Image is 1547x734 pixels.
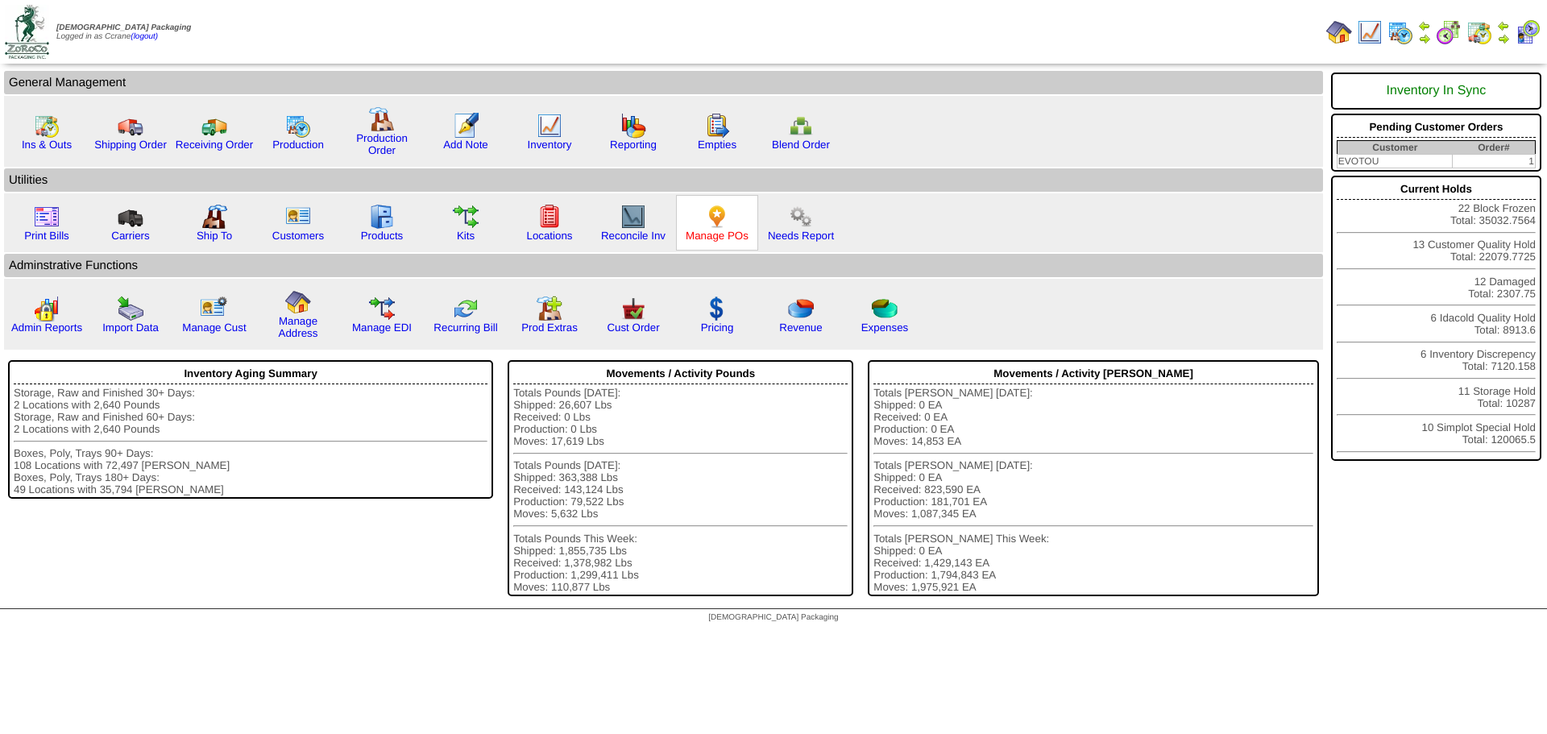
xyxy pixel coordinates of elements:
[1357,19,1383,45] img: line_graph.gif
[537,113,562,139] img: line_graph.gif
[1337,141,1452,155] th: Customer
[176,139,253,151] a: Receiving Order
[788,296,814,321] img: pie_chart.png
[1337,179,1536,200] div: Current Holds
[861,321,909,334] a: Expenses
[457,230,475,242] a: Kits
[513,363,848,384] div: Movements / Activity Pounds
[118,296,143,321] img: import.gif
[704,296,730,321] img: dollar.gif
[620,204,646,230] img: line_graph2.gif
[1436,19,1462,45] img: calendarblend.gif
[1418,19,1431,32] img: arrowleft.gif
[14,363,487,384] div: Inventory Aging Summary
[197,230,232,242] a: Ship To
[1453,141,1536,155] th: Order#
[1337,76,1536,106] div: Inventory In Sync
[131,32,158,41] a: (logout)
[453,113,479,139] img: orders.gif
[1331,176,1541,461] div: 22 Block Frozen Total: 35032.7564 13 Customer Quality Hold Total: 22079.7725 12 Damaged Total: 23...
[182,321,246,334] a: Manage Cust
[34,296,60,321] img: graph2.png
[620,113,646,139] img: graph.gif
[788,204,814,230] img: workflow.png
[698,139,736,151] a: Empties
[528,139,572,151] a: Inventory
[873,387,1313,593] div: Totals [PERSON_NAME] [DATE]: Shipped: 0 EA Received: 0 EA Production: 0 EA Moves: 14,853 EA Total...
[200,296,230,321] img: managecust.png
[708,613,838,622] span: [DEMOGRAPHIC_DATA] Packaging
[111,230,149,242] a: Carriers
[610,139,657,151] a: Reporting
[11,321,82,334] a: Admin Reports
[772,139,830,151] a: Blend Order
[453,204,479,230] img: workflow.gif
[607,321,659,334] a: Cust Order
[788,113,814,139] img: network.png
[526,230,572,242] a: Locations
[102,321,159,334] a: Import Data
[453,296,479,321] img: reconcile.gif
[285,204,311,230] img: customers.gif
[4,71,1323,94] td: General Management
[285,113,311,139] img: calendarprod.gif
[285,289,311,315] img: home.gif
[433,321,497,334] a: Recurring Bill
[118,204,143,230] img: truck3.gif
[620,296,646,321] img: cust_order.png
[537,296,562,321] img: prodextras.gif
[686,230,749,242] a: Manage POs
[94,139,167,151] a: Shipping Order
[4,168,1323,192] td: Utilities
[14,387,487,496] div: Storage, Raw and Finished 30+ Days: 2 Locations with 2,640 Pounds Storage, Raw and Finished 60+ D...
[768,230,834,242] a: Needs Report
[4,254,1323,277] td: Adminstrative Functions
[369,204,395,230] img: cabinet.gif
[1497,19,1510,32] img: arrowleft.gif
[24,230,69,242] a: Print Bills
[704,204,730,230] img: po.png
[279,315,318,339] a: Manage Address
[1326,19,1352,45] img: home.gif
[873,363,1313,384] div: Movements / Activity [PERSON_NAME]
[704,113,730,139] img: workorder.gif
[118,113,143,139] img: truck.gif
[1453,155,1536,168] td: 1
[201,204,227,230] img: factory2.gif
[369,296,395,321] img: edi.gif
[34,204,60,230] img: invoice2.gif
[872,296,898,321] img: pie_chart2.png
[356,132,408,156] a: Production Order
[201,113,227,139] img: truck2.gif
[272,230,324,242] a: Customers
[1418,32,1431,45] img: arrowright.gif
[34,113,60,139] img: calendarinout.gif
[779,321,822,334] a: Revenue
[352,321,412,334] a: Manage EDI
[56,23,191,41] span: Logged in as Ccrane
[701,321,734,334] a: Pricing
[1466,19,1492,45] img: calendarinout.gif
[1337,117,1536,138] div: Pending Customer Orders
[521,321,578,334] a: Prod Extras
[1387,19,1413,45] img: calendarprod.gif
[369,106,395,132] img: factory.gif
[537,204,562,230] img: locations.gif
[1337,155,1452,168] td: EVOTOU
[5,5,49,59] img: zoroco-logo-small.webp
[513,387,848,593] div: Totals Pounds [DATE]: Shipped: 26,607 Lbs Received: 0 Lbs Production: 0 Lbs Moves: 17,619 Lbs Tot...
[22,139,72,151] a: Ins & Outs
[601,230,666,242] a: Reconcile Inv
[56,23,191,32] span: [DEMOGRAPHIC_DATA] Packaging
[272,139,324,151] a: Production
[443,139,488,151] a: Add Note
[1515,19,1541,45] img: calendarcustomer.gif
[1497,32,1510,45] img: arrowright.gif
[361,230,404,242] a: Products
